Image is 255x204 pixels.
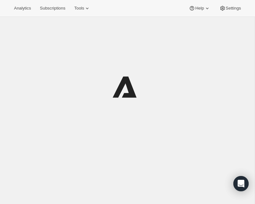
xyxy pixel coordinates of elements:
[40,6,65,11] span: Subscriptions
[36,4,69,13] button: Subscriptions
[195,6,204,11] span: Help
[14,6,31,11] span: Analytics
[216,4,245,13] button: Settings
[70,4,94,13] button: Tools
[185,4,214,13] button: Help
[74,6,84,11] span: Tools
[10,4,35,13] button: Analytics
[233,176,249,191] div: Open Intercom Messenger
[226,6,241,11] span: Settings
